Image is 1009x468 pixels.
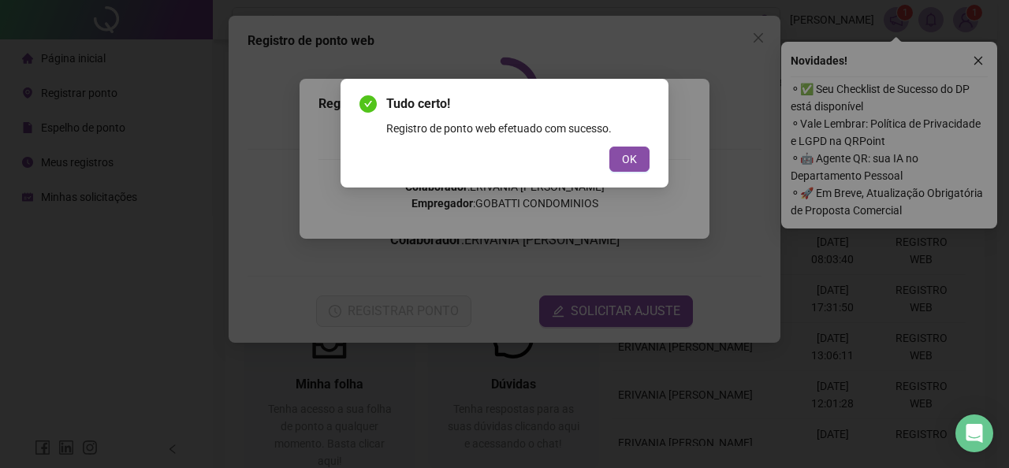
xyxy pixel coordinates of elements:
[609,147,650,172] button: OK
[359,95,377,113] span: check-circle
[955,414,993,452] div: Open Intercom Messenger
[622,150,637,168] span: OK
[386,120,650,137] div: Registro de ponto web efetuado com sucesso.
[386,95,650,113] span: Tudo certo!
